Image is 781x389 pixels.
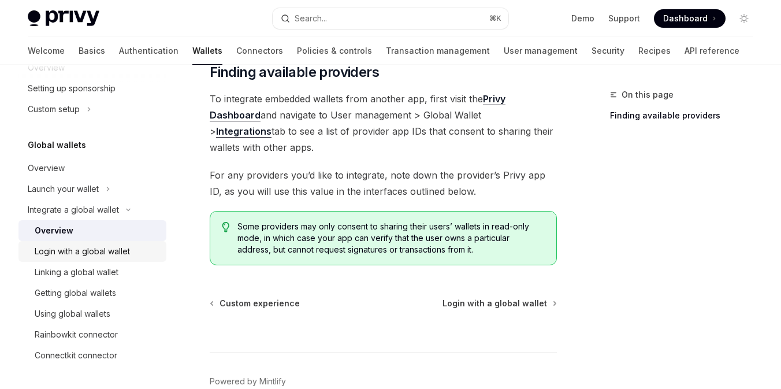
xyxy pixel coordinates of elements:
a: Overview [18,158,166,179]
div: Custom setup [28,102,80,116]
div: Overview [35,224,73,238]
div: Rainbowkit connector [35,328,118,342]
a: Powered by Mintlify [210,376,286,387]
a: Welcome [28,37,65,65]
button: Search...⌘K [273,8,508,29]
a: Integrations [216,125,272,138]
a: Dashboard [654,9,726,28]
div: Setting up sponsorship [28,81,116,95]
a: Rainbowkit connector [18,324,166,345]
span: Finding available providers [210,63,379,81]
a: Demo [571,13,594,24]
a: Getting global wallets [18,283,166,303]
span: Some providers may only consent to sharing their users’ wallets in read-only mode, in which case ... [237,221,545,255]
a: Using global wallets [18,303,166,324]
span: Custom experience [220,298,300,309]
a: Recipes [638,37,671,65]
a: Security [592,37,624,65]
div: Getting global wallets [35,286,116,300]
a: Transaction management [386,37,490,65]
a: Login with a global wallet [18,241,166,262]
span: Login with a global wallet [442,298,547,309]
div: Overview [28,161,65,175]
span: On this page [622,88,674,102]
img: light logo [28,10,99,27]
span: Dashboard [663,13,708,24]
a: Basics [79,37,105,65]
a: Setting up sponsorship [18,78,166,99]
a: Authentication [119,37,178,65]
span: ⌘ K [489,14,501,23]
a: Connectkit connector [18,345,166,366]
a: Support [608,13,640,24]
a: API reference [685,37,739,65]
a: Overview [18,220,166,241]
span: To integrate embedded wallets from another app, first visit the and navigate to User management >... [210,91,557,155]
a: User management [504,37,578,65]
button: Toggle dark mode [735,9,753,28]
svg: Tip [222,222,230,232]
div: Launch your wallet [28,182,99,196]
div: Using global wallets [35,307,110,321]
div: Login with a global wallet [35,244,130,258]
div: Search... [295,12,327,25]
a: Login with a global wallet [442,298,556,309]
h5: Global wallets [28,138,86,152]
a: Finding available providers [610,106,763,125]
a: Wallets [192,37,222,65]
a: Policies & controls [297,37,372,65]
div: Linking a global wallet [35,265,118,279]
span: For any providers you’d like to integrate, note down the provider’s Privy app ID, as you will use... [210,167,557,199]
div: Connectkit connector [35,349,117,362]
div: Integrate a global wallet [28,203,119,217]
a: Connectors [236,37,283,65]
a: Custom experience [211,298,300,309]
a: Linking a global wallet [18,262,166,283]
